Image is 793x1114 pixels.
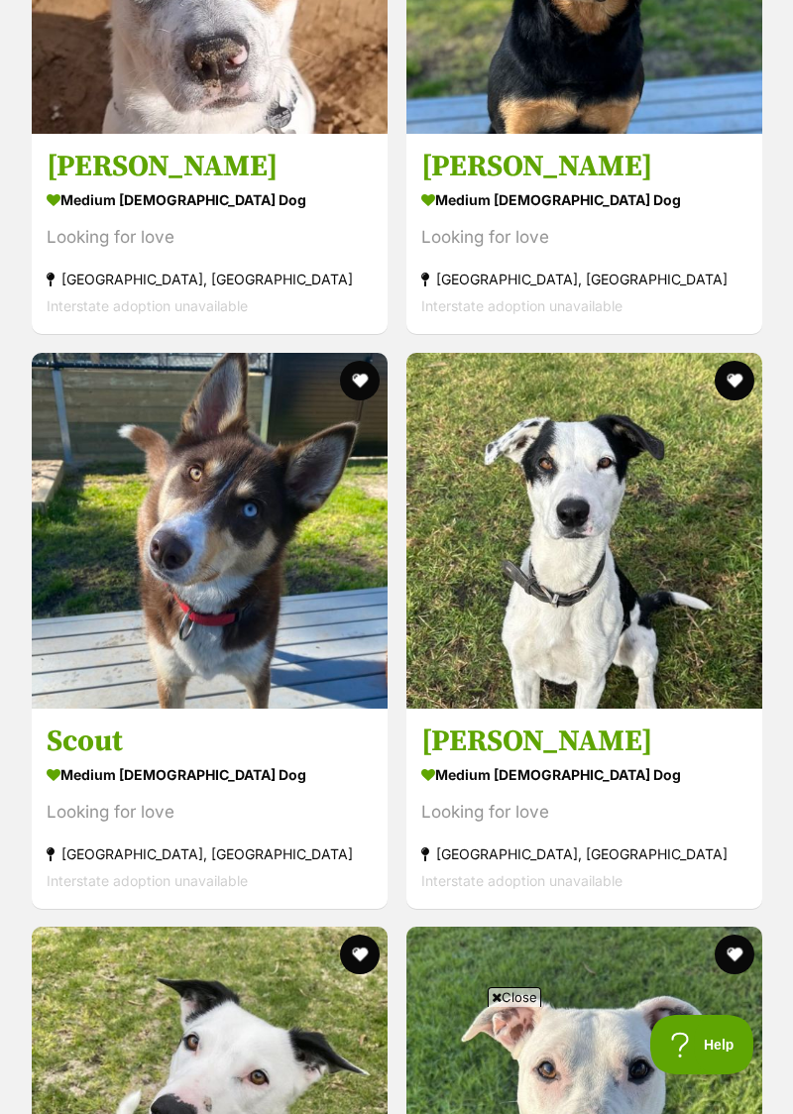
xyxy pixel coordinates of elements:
div: medium [DEMOGRAPHIC_DATA] Dog [47,185,373,214]
div: medium [DEMOGRAPHIC_DATA] Dog [421,185,747,214]
span: Interstate adoption unavailable [47,297,248,314]
iframe: Advertisement [36,1015,757,1104]
span: Interstate adoption unavailable [47,871,248,888]
div: [GEOGRAPHIC_DATA], [GEOGRAPHIC_DATA] [47,839,373,866]
h3: [PERSON_NAME] [421,148,747,185]
a: [PERSON_NAME] medium [DEMOGRAPHIC_DATA] Dog Looking for love [GEOGRAPHIC_DATA], [GEOGRAPHIC_DATA]... [32,133,388,334]
iframe: Help Scout Beacon - Open [650,1015,753,1074]
button: favourite [340,935,380,974]
span: Interstate adoption unavailable [421,297,623,314]
div: Looking for love [47,798,373,825]
h3: [PERSON_NAME] [47,148,373,185]
img: Darby [406,353,762,709]
div: medium [DEMOGRAPHIC_DATA] Dog [47,759,373,788]
div: medium [DEMOGRAPHIC_DATA] Dog [421,759,747,788]
div: Looking for love [47,224,373,251]
span: Interstate adoption unavailable [421,871,623,888]
a: [PERSON_NAME] medium [DEMOGRAPHIC_DATA] Dog Looking for love [GEOGRAPHIC_DATA], [GEOGRAPHIC_DATA]... [406,707,762,908]
div: Looking for love [421,798,747,825]
a: [PERSON_NAME] medium [DEMOGRAPHIC_DATA] Dog Looking for love [GEOGRAPHIC_DATA], [GEOGRAPHIC_DATA]... [406,133,762,334]
div: Looking for love [421,224,747,251]
div: [GEOGRAPHIC_DATA], [GEOGRAPHIC_DATA] [421,839,747,866]
a: Scout medium [DEMOGRAPHIC_DATA] Dog Looking for love [GEOGRAPHIC_DATA], [GEOGRAPHIC_DATA] Interst... [32,707,388,908]
img: Scout [32,353,388,709]
button: favourite [340,361,380,400]
button: favourite [714,935,753,974]
div: [GEOGRAPHIC_DATA], [GEOGRAPHIC_DATA] [421,266,747,292]
div: [GEOGRAPHIC_DATA], [GEOGRAPHIC_DATA] [47,266,373,292]
h3: Scout [47,722,373,759]
button: favourite [714,361,753,400]
span: Close [488,987,541,1007]
h3: [PERSON_NAME] [421,722,747,759]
